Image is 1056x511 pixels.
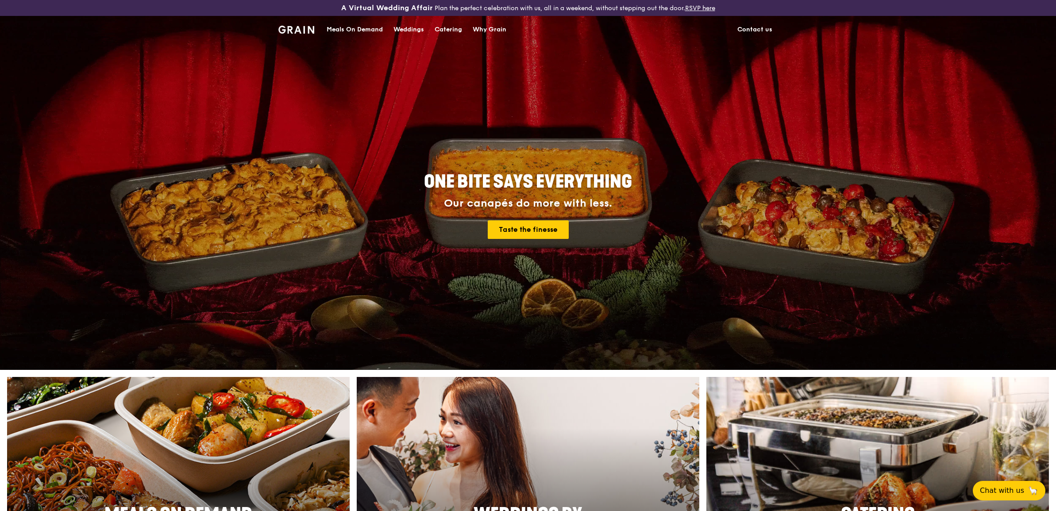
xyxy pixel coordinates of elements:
[388,16,429,43] a: Weddings
[273,4,783,12] div: Plan the perfect celebration with us, all in a weekend, without stepping out the door.
[424,171,632,192] span: ONE BITE SAYS EVERYTHING
[429,16,467,43] a: Catering
[435,16,462,43] div: Catering
[341,4,433,12] h3: A Virtual Wedding Affair
[488,220,569,239] a: Taste the finesse
[278,26,314,34] img: Grain
[732,16,778,43] a: Contact us
[980,485,1024,496] span: Chat with us
[473,16,506,43] div: Why Grain
[973,481,1045,500] button: Chat with us🦙
[327,16,383,43] div: Meals On Demand
[1028,485,1038,496] span: 🦙
[278,15,314,42] a: GrainGrain
[369,197,687,210] div: Our canapés do more with less.
[467,16,512,43] a: Why Grain
[685,4,715,12] a: RSVP here
[393,16,424,43] div: Weddings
